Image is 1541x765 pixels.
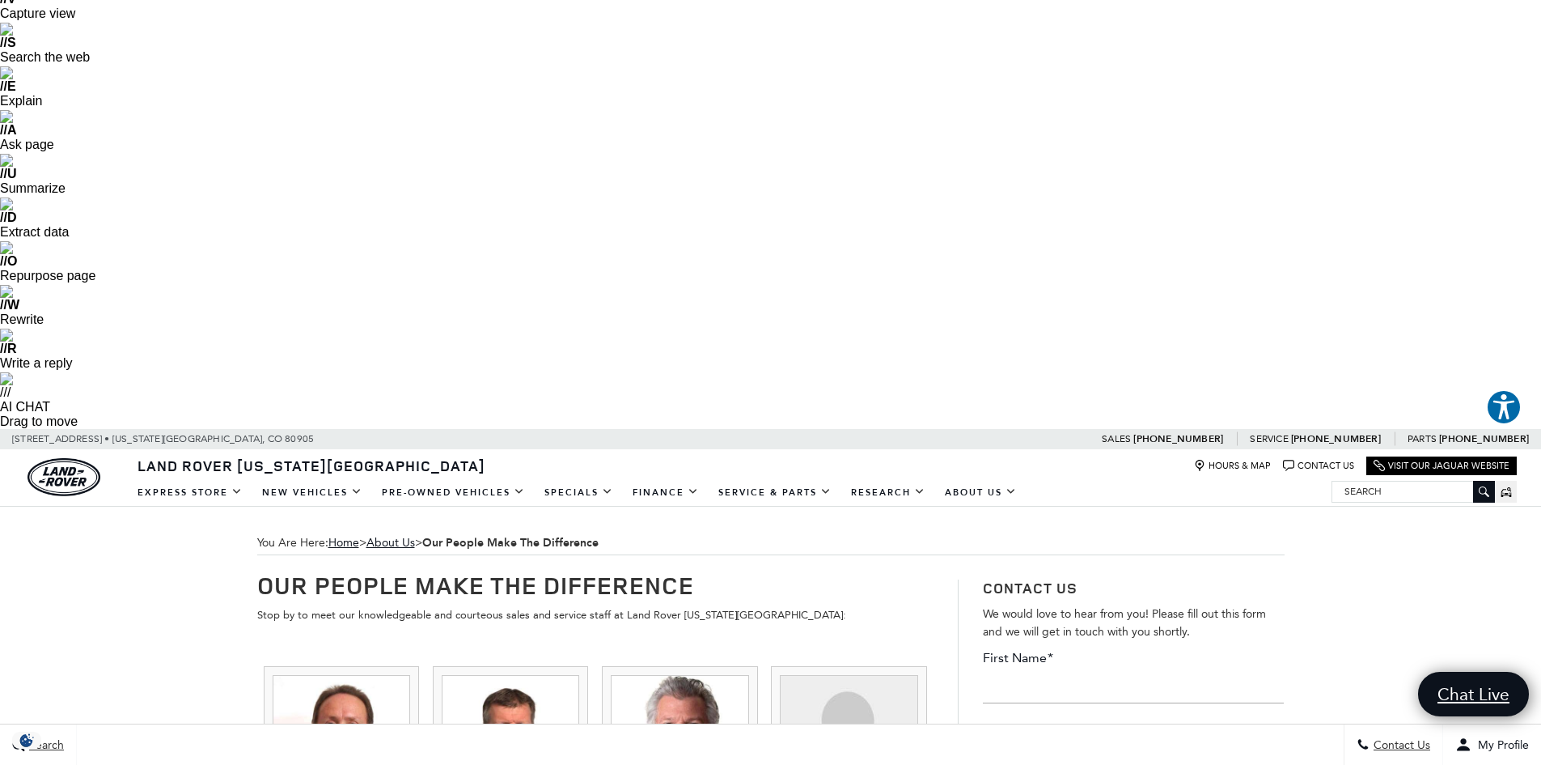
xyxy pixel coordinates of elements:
button: Open user profile menu [1443,725,1541,765]
input: First Name* [983,671,1284,703]
span: 80905 [285,429,314,449]
a: EXPRESS STORE [128,478,252,507]
div: Breadcrumbs [257,531,1285,555]
a: Home [328,536,359,550]
a: Contact Us [1283,460,1354,472]
a: Specials [535,478,623,507]
span: Parts [1408,433,1437,444]
input: Search [1332,482,1494,501]
a: Land Rover [US_STATE][GEOGRAPHIC_DATA] [128,456,495,475]
span: CO [268,429,282,449]
a: Finance [623,478,709,507]
a: Chat Live [1418,672,1529,716]
label: First Name [983,649,1053,667]
span: Contact Us [1370,738,1430,752]
span: Sales [1102,433,1131,444]
span: Land Rover [US_STATE][GEOGRAPHIC_DATA] [138,456,485,475]
a: About Us [366,536,415,550]
span: [US_STATE][GEOGRAPHIC_DATA], [112,429,265,449]
span: > [328,536,599,550]
a: [PHONE_NUMBER] [1133,432,1223,445]
span: Chat Live [1429,683,1518,705]
p: Stop by to meet our knowledgeable and courteous sales and service staff at Land Rover [US_STATE][... [257,606,934,624]
span: We would love to hear from you! Please fill out this form and we will get in touch with you shortly. [983,607,1266,639]
a: Research [841,478,935,507]
h3: Contact Us [983,580,1284,597]
a: [STREET_ADDRESS] • [US_STATE][GEOGRAPHIC_DATA], CO 80905 [12,433,314,444]
a: Visit Our Jaguar Website [1374,460,1509,472]
strong: Our People Make The Difference [422,535,599,550]
section: Click to Open Cookie Consent Modal [8,732,45,749]
h1: Our People Make The Difference [257,572,934,598]
a: New Vehicles [252,478,372,507]
a: Hours & Map [1194,460,1271,472]
span: Service [1250,433,1288,444]
a: land-rover [28,458,100,496]
img: Opt-Out Icon [8,732,45,749]
a: About Us [935,478,1027,507]
span: [STREET_ADDRESS] • [12,429,110,449]
a: [PHONE_NUMBER] [1291,432,1381,445]
span: You Are Here: [257,531,1285,555]
a: [PHONE_NUMBER] [1439,432,1529,445]
a: Service & Parts [709,478,841,507]
span: My Profile [1471,738,1529,752]
a: Pre-Owned Vehicles [372,478,535,507]
img: Land Rover [28,458,100,496]
span: > [366,536,599,550]
nav: Main Navigation [128,478,1027,507]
